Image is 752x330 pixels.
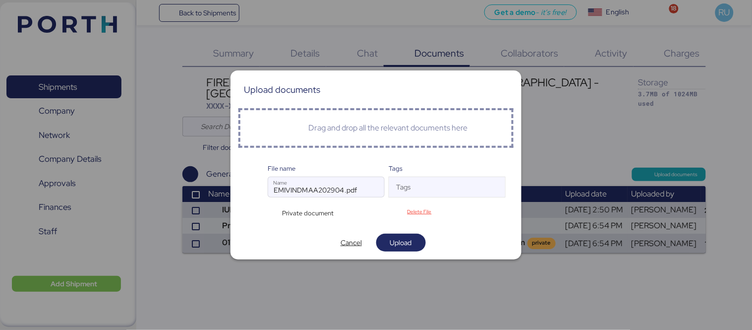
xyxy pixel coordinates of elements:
div: Upload documents [244,85,321,94]
span: Cancel [341,237,362,249]
div: Tags [389,164,506,173]
span: Private document [282,208,334,218]
input: Name [268,177,384,197]
button: Delete File [395,205,444,218]
div: File name [268,164,385,173]
button: Upload [376,234,426,252]
div: Drag and drop all the relevant documents here [308,122,467,134]
span: Delete File [407,207,432,216]
button: Cancel [327,234,376,252]
span: Upload [390,237,412,249]
input: Tags [389,184,487,196]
